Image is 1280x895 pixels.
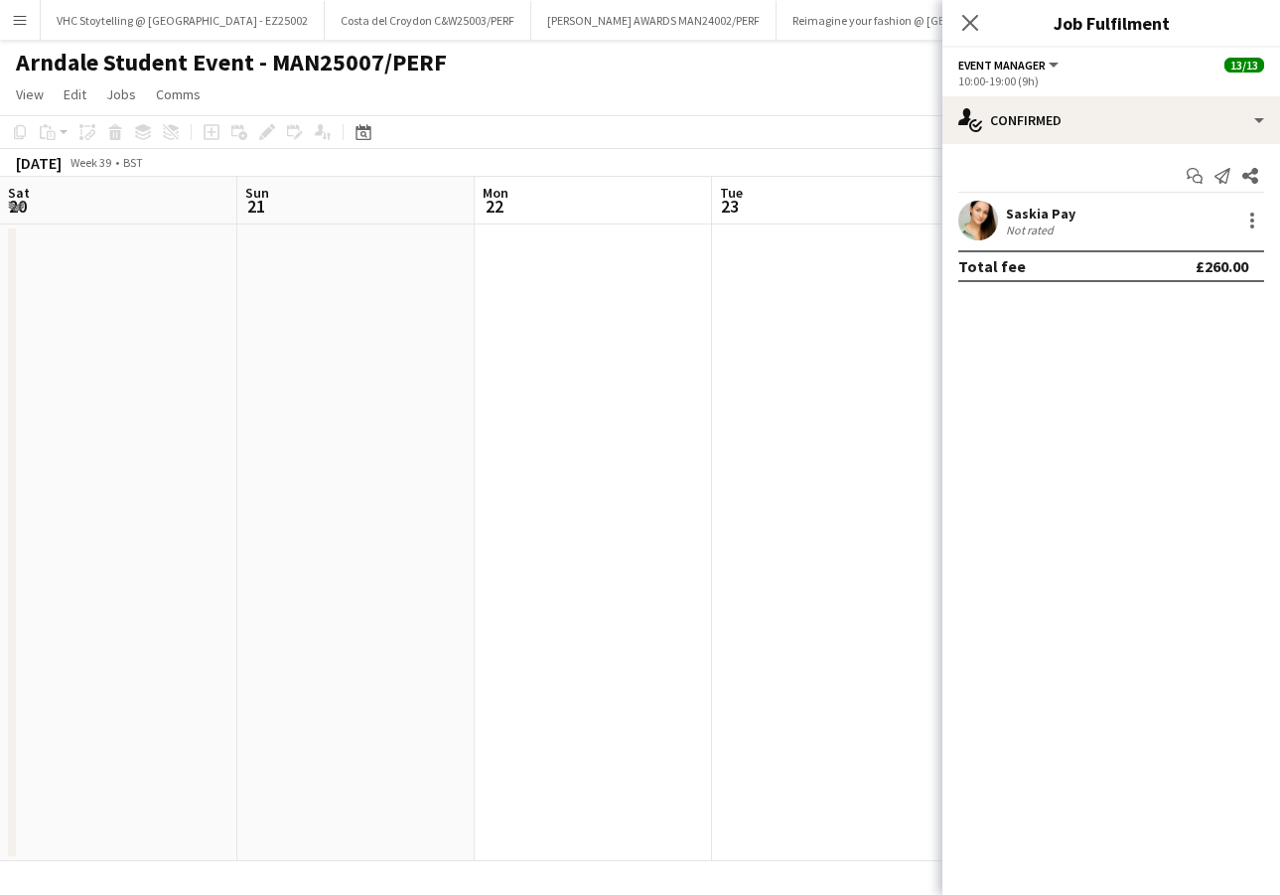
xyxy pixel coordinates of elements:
[41,1,325,40] button: VHC Stoytelling @ [GEOGRAPHIC_DATA] - EZ25002
[8,81,52,107] a: View
[1196,256,1248,276] div: £260.00
[958,58,1046,73] span: Event Manager
[720,184,743,202] span: Tue
[56,81,94,107] a: Edit
[98,81,144,107] a: Jobs
[8,184,30,202] span: Sat
[242,195,269,218] span: 21
[1006,205,1075,223] div: Saskia Pay
[156,85,201,103] span: Comms
[958,58,1062,73] button: Event Manager
[148,81,209,107] a: Comms
[777,1,1114,40] button: Reimagine your fashion @ [GEOGRAPHIC_DATA] - MAN25002
[245,184,269,202] span: Sun
[64,85,86,103] span: Edit
[16,85,44,103] span: View
[16,48,447,77] h1: Arndale Student Event - MAN25007/PERF
[325,1,531,40] button: Costa del Croydon C&W25003/PERF
[717,195,743,218] span: 23
[16,153,62,173] div: [DATE]
[942,96,1280,144] div: Confirmed
[942,10,1280,36] h3: Job Fulfilment
[531,1,777,40] button: [PERSON_NAME] AWARDS MAN24002/PERF
[958,256,1026,276] div: Total fee
[483,184,508,202] span: Mon
[1006,223,1058,237] div: Not rated
[66,155,115,170] span: Week 39
[5,195,30,218] span: 20
[480,195,508,218] span: 22
[123,155,143,170] div: BST
[958,74,1264,88] div: 10:00-19:00 (9h)
[106,85,136,103] span: Jobs
[1224,58,1264,73] span: 13/13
